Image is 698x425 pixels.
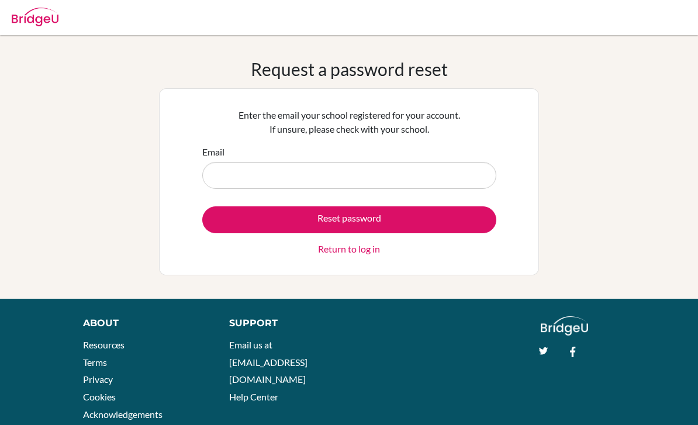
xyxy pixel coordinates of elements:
a: Cookies [83,391,116,402]
h1: Request a password reset [251,58,448,80]
p: Enter the email your school registered for your account. If unsure, please check with your school. [202,108,496,136]
img: Bridge-U [12,8,58,26]
div: About [83,316,203,330]
label: Email [202,145,224,159]
a: Email us at [EMAIL_ADDRESS][DOMAIN_NAME] [229,339,307,385]
a: Return to log in [318,242,380,256]
a: Terms [83,357,107,368]
a: Help Center [229,391,278,402]
div: Support [229,316,338,330]
a: Privacy [83,374,113,385]
a: Resources [83,339,125,350]
a: Acknowledgements [83,409,163,420]
button: Reset password [202,206,496,233]
img: logo_white@2x-f4f0deed5e89b7ecb1c2cc34c3e3d731f90f0f143d5ea2071677605dd97b5244.png [541,316,588,336]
